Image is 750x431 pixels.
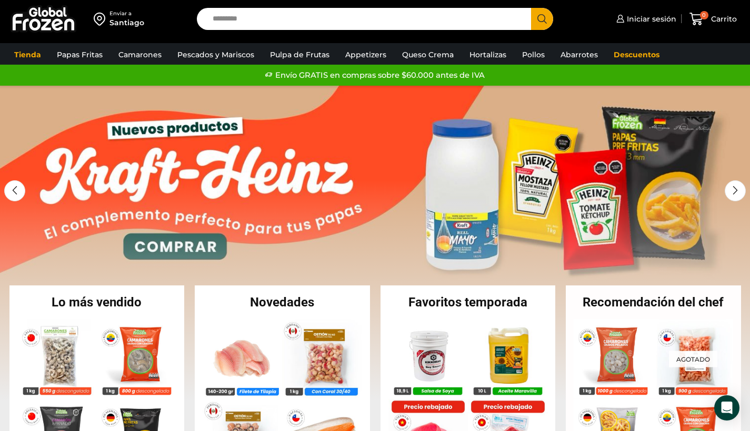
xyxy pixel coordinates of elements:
[555,45,603,65] a: Abarrotes
[265,45,335,65] a: Pulpa de Frutas
[340,45,392,65] a: Appetizers
[52,45,108,65] a: Papas Fritas
[517,45,550,65] a: Pollos
[109,17,144,28] div: Santiago
[94,10,109,28] img: address-field-icon.svg
[614,8,676,29] a: Iniciar sesión
[708,14,737,24] span: Carrito
[397,45,459,65] a: Queso Crema
[9,45,46,65] a: Tienda
[109,10,144,17] div: Enviar a
[669,351,717,367] p: Agotado
[700,11,708,19] span: 0
[464,45,512,65] a: Hortalizas
[113,45,167,65] a: Camarones
[9,296,185,309] h2: Lo más vendido
[624,14,676,24] span: Iniciar sesión
[687,7,739,32] a: 0 Carrito
[172,45,259,65] a: Pescados y Mariscos
[608,45,665,65] a: Descuentos
[566,296,741,309] h2: Recomendación del chef
[195,296,370,309] h2: Novedades
[714,395,739,420] div: Open Intercom Messenger
[4,180,25,201] div: Previous slide
[725,180,746,201] div: Next slide
[381,296,556,309] h2: Favoritos temporada
[531,8,553,30] button: Search button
